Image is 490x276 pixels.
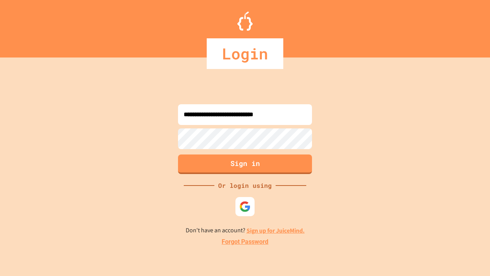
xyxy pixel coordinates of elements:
div: Or login using [214,181,276,190]
img: Logo.svg [237,11,253,31]
a: Sign up for JuiceMind. [247,227,305,235]
p: Don't have an account? [186,226,305,235]
button: Sign in [178,154,312,174]
a: Forgot Password [222,237,268,246]
img: google-icon.svg [239,201,251,212]
div: Login [207,38,283,69]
